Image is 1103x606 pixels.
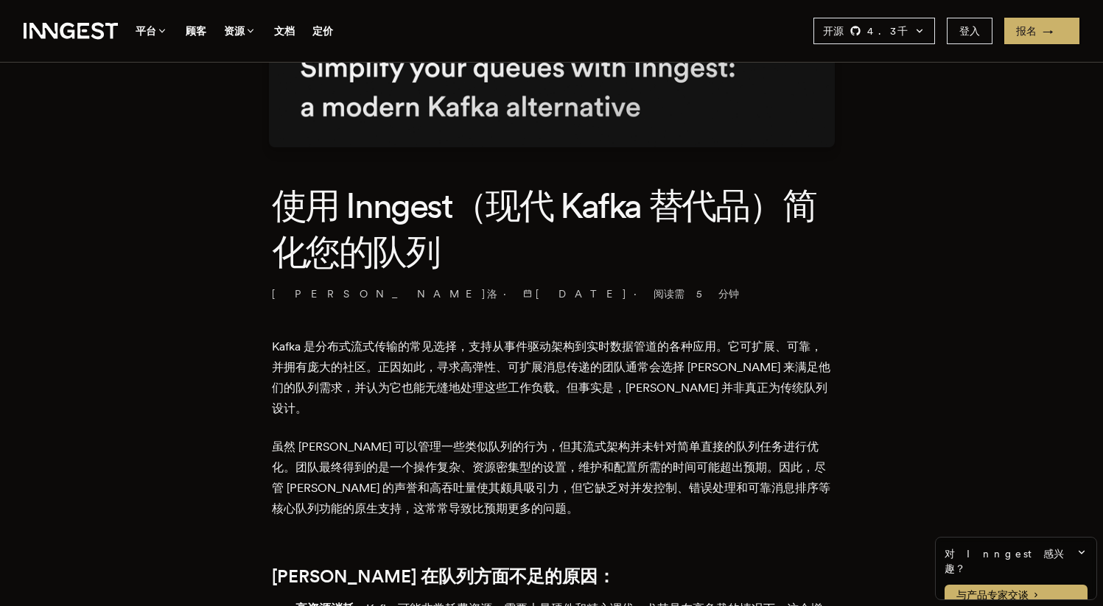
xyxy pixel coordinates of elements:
font: [PERSON_NAME] 在队列方面不足的原因： [272,566,615,587]
button: 资源 [224,22,256,40]
a: 顾客 [186,22,206,40]
font: 千 [897,25,908,37]
font: 对 Inngest 感兴趣？ [945,548,1064,574]
font: 阅读需 5 分钟 [654,288,739,300]
a: 报名 [1004,18,1079,44]
font: [DATE] [536,288,628,300]
font: 与产品专家交谈 [956,589,1029,601]
font: 平台 [136,25,156,37]
a: 定价 [312,22,333,40]
font: [PERSON_NAME]洛 [272,288,497,300]
a: 登入 [947,18,992,44]
a: 文档 [274,22,295,40]
font: · [634,288,648,300]
font: 文档 [274,25,295,37]
font: 资源 [224,25,245,37]
font: → [1043,25,1068,37]
font: 开源 [823,25,844,37]
font: · [503,288,517,300]
font: 顾客 [186,25,206,37]
font: 定价 [312,25,333,37]
font: 登入 [959,25,980,37]
font: 报名 [1016,25,1037,37]
font: 4.3 [867,25,897,37]
button: 平台 [136,22,168,40]
font: Kafka 是分布式流式传输的常见选择，支持从事件驱动架构到实时数据管道的各种应用。它可扩展、可靠，并拥有庞大的社区。正因如此，寻求高弹性、可扩展消息传递的团队通常会选择 [PERSON_NAM... [272,339,830,415]
a: 与产品专家交谈 [945,585,1088,605]
font: 虽然 [PERSON_NAME] 可以管理一些类似队列的行为，但其流式架构并未针对简单直接的队列任务进行优化。团队最终得到的是一个操作复杂、资源密集型的设置，维护和配置所需的时间可能超出预期。因... [272,440,830,515]
font: 使用 Inngest（现代 Kafka 替代品）简化您的队列 [272,184,816,272]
